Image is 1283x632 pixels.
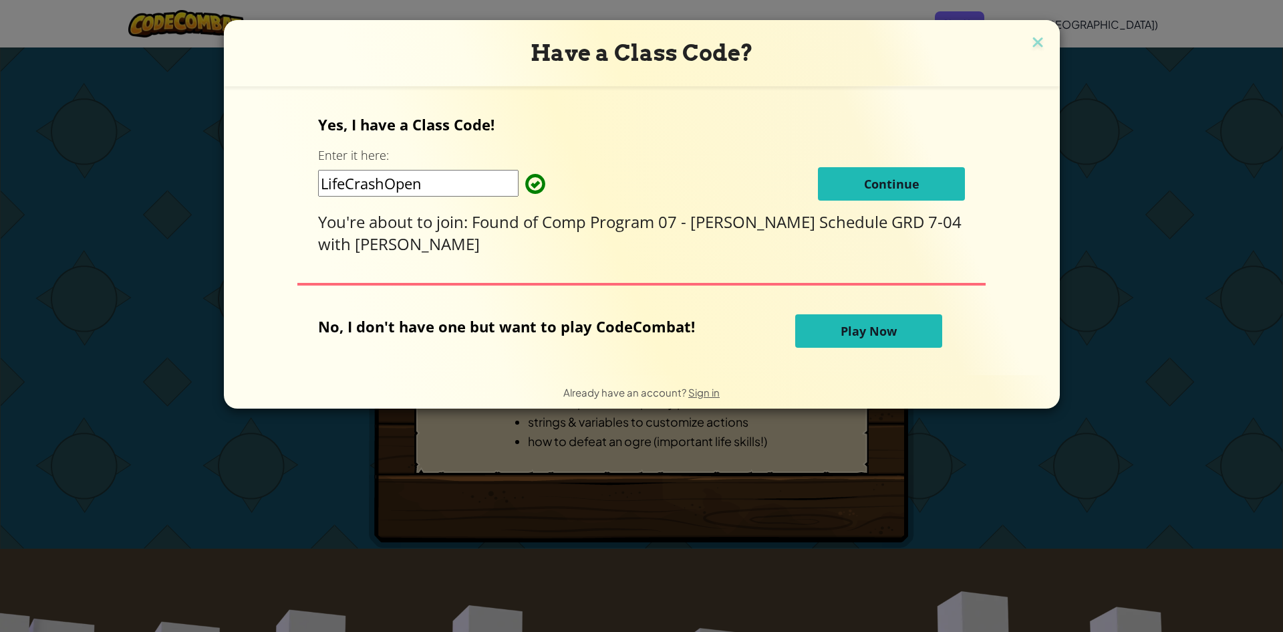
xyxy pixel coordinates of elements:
[1029,33,1046,54] img: close icon
[318,114,966,134] p: Yes, I have a Class Code!
[472,211,962,233] span: Found of Comp Program 07 - [PERSON_NAME] Schedule GRD 7-04
[355,233,480,255] span: [PERSON_NAME]
[818,167,965,201] button: Continue
[531,39,753,66] span: Have a Class Code?
[318,211,472,233] span: You're about to join:
[688,386,720,399] a: Sign in
[563,386,688,399] span: Already have an account?
[864,176,919,192] span: Continue
[318,316,705,336] p: No, I don't have one but want to play CodeCombat!
[795,314,942,348] button: Play Now
[318,147,389,164] label: Enter it here:
[841,323,897,339] span: Play Now
[318,233,355,255] span: with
